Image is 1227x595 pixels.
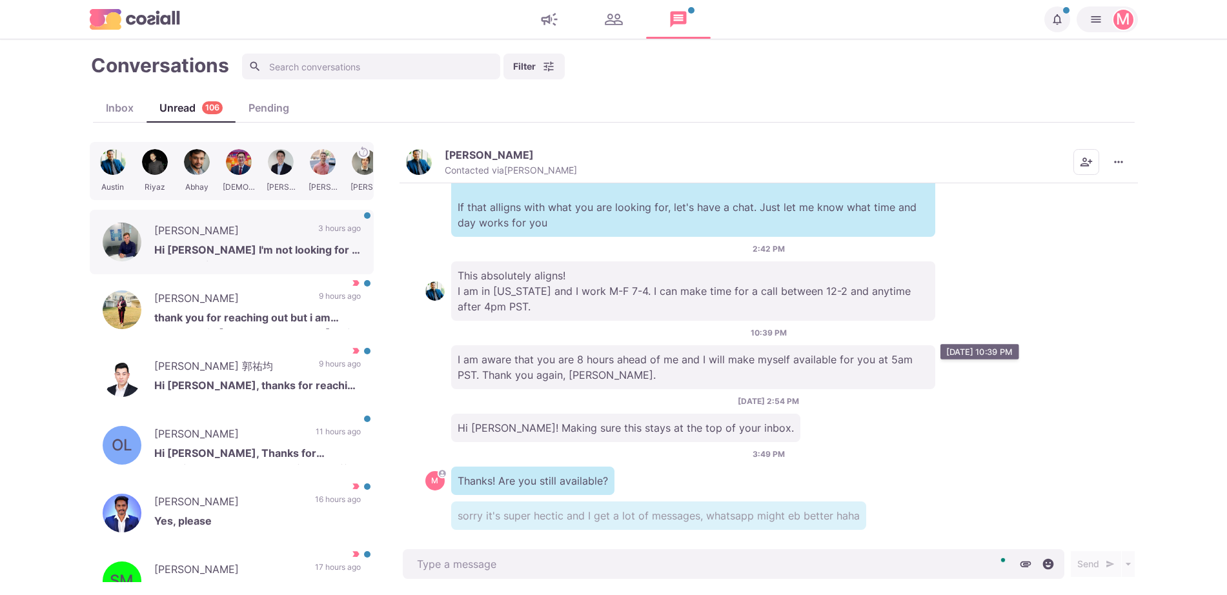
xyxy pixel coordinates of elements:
p: 3:49 PM [753,449,785,460]
button: Filter [503,54,565,79]
p: Hi [PERSON_NAME]! Making sure this stays at the top of your inbox. [451,414,800,442]
p: [PERSON_NAME] [445,148,534,161]
p: I am aware that you are 8 hours ahead of me and I will make myself available for you at 5am PST. ... [451,345,935,389]
img: logo [90,9,180,29]
img: Keegen Quek 郭祐均 [103,358,141,397]
button: More menu [1106,149,1131,175]
button: Austin Whitten[PERSON_NAME]Contacted via[PERSON_NAME] [406,148,577,176]
button: Send [1071,551,1121,577]
p: 9 hours ago [319,290,361,310]
textarea: To enrich screen reader interactions, please activate Accessibility in Grammarly extension settings [403,549,1064,579]
div: Martin [431,477,438,485]
p: sorry it's super hectic and I get a lot of messages, whatsapp might eb better haha [451,501,866,530]
p: 10:39 PM [751,327,787,339]
p: 106 [205,102,219,114]
input: Search conversations [242,54,500,79]
p: Hi [PERSON_NAME], thanks for reaching out. Was away the past 1.5 weeks. Happy to chat some time [... [154,378,361,397]
p: [PERSON_NAME] [154,223,305,242]
h1: Conversations [91,54,229,77]
p: 3 hours ago [318,223,361,242]
p: This absolutely aligns! I am in [US_STATE] and I work M-F 7-4. I can make time for a call between... [451,261,935,321]
p: Hi [PERSON_NAME], Thanks for reaching out. But thank you for the offer [154,445,361,465]
p: [PERSON_NAME] 郭祐均 [154,358,306,378]
button: Attach files [1016,554,1035,574]
div: Sushmita Massey [110,573,134,589]
button: Select emoji [1039,554,1058,574]
img: Josh Wilson [103,223,141,261]
img: Austin Whitten [425,281,445,301]
p: [PERSON_NAME] [154,426,303,445]
p: 16 hours ago [315,494,361,513]
p: Yes, please [154,513,361,532]
div: Pending [236,100,302,116]
p: 9 hours ago [319,358,361,378]
p: 17 hours ago [315,561,361,581]
button: Add add contacts [1073,149,1099,175]
button: Notifications [1044,6,1070,32]
button: Martin [1077,6,1138,32]
p: Contacted via [PERSON_NAME] [445,165,577,176]
div: Inbox [93,100,147,116]
p: [PERSON_NAME] [154,290,306,310]
div: Unread [147,100,236,116]
p: [PERSON_NAME] [154,561,302,581]
p: thank you for reaching out but i am based out in [GEOGRAPHIC_DATA] , will that is something accep... [154,310,361,329]
p: Hi [PERSON_NAME] I'm not looking for a new role right now. Thanks [PERSON_NAME] [154,242,361,261]
p: 2:42 PM [753,243,785,255]
div: Owen Lim [112,438,132,453]
p: [PERSON_NAME] [154,494,302,513]
p: 11 hours ago [316,426,361,445]
svg: avatar [438,470,445,477]
img: Sravan Kumar [103,494,141,532]
img: Aarzoo Khan [103,290,141,329]
div: Martin [1116,12,1130,27]
img: Austin Whitten [406,149,432,175]
p: [DATE] 2:54 PM [738,396,799,407]
p: Thanks! Are you still available? [451,467,614,495]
